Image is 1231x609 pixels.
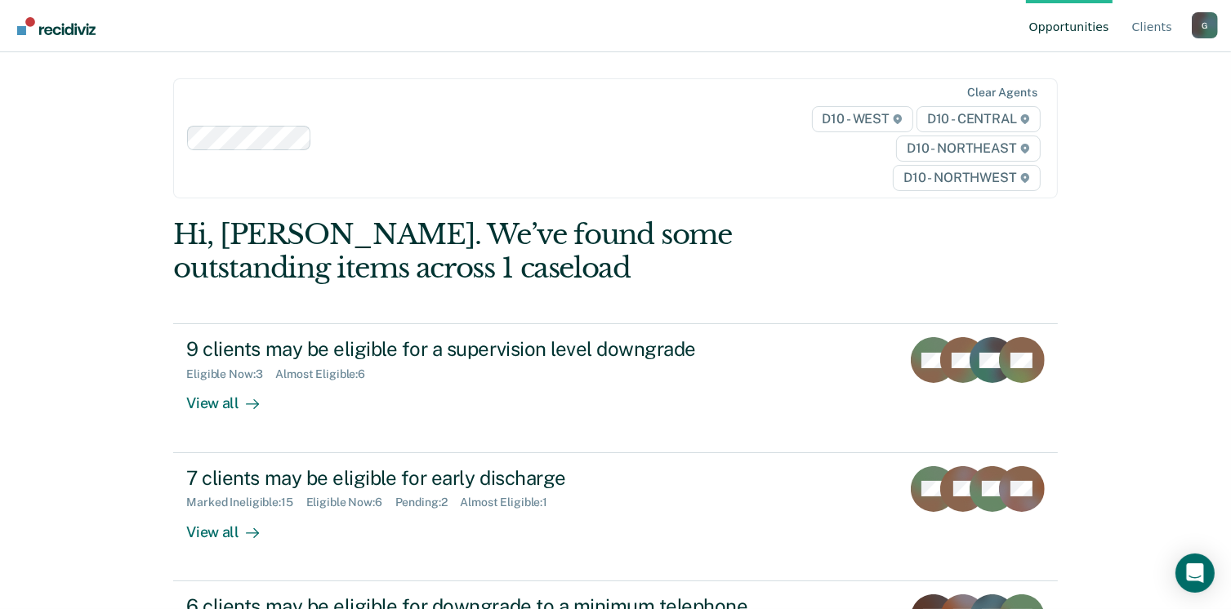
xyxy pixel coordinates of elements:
[17,17,96,35] img: Recidiviz
[186,367,275,381] div: Eligible Now : 3
[173,453,1057,581] a: 7 clients may be eligible for early dischargeMarked Ineligible:15Eligible Now:6Pending:2Almost El...
[812,106,913,132] span: D10 - WEST
[306,496,395,509] div: Eligible Now : 6
[275,367,378,381] div: Almost Eligible : 6
[186,496,306,509] div: Marked Ineligible : 15
[186,381,278,413] div: View all
[186,337,760,361] div: 9 clients may be eligible for a supervision level downgrade
[1175,553,1215,593] div: Open Intercom Messenger
[460,496,560,509] div: Almost Eligible : 1
[395,496,461,509] div: Pending : 2
[967,86,1037,100] div: Clear agents
[186,509,278,541] div: View all
[186,466,760,490] div: 7 clients may be eligible for early discharge
[173,218,881,285] div: Hi, [PERSON_NAME]. We’ve found some outstanding items across 1 caseload
[1192,12,1218,38] button: Profile dropdown button
[173,323,1057,452] a: 9 clients may be eligible for a supervision level downgradeEligible Now:3Almost Eligible:6View all
[896,136,1040,162] span: D10 - NORTHEAST
[917,106,1041,132] span: D10 - CENTRAL
[893,165,1040,191] span: D10 - NORTHWEST
[1192,12,1218,38] div: G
